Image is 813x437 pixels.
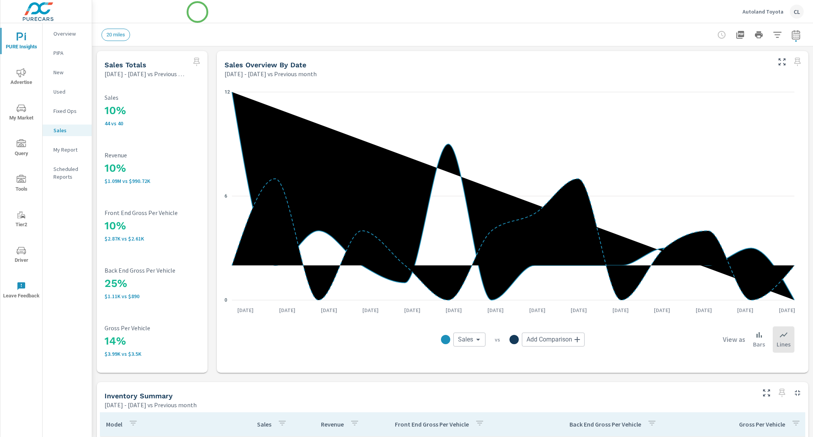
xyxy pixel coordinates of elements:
[105,104,207,117] h3: 10%
[53,68,86,76] p: New
[225,193,227,199] text: 6
[53,165,86,181] p: Scheduled Reports
[105,209,207,216] p: Front End Gross Per Vehicle
[225,69,317,79] p: [DATE] - [DATE] vs Previous month
[105,267,207,274] p: Back End Gross Per Vehicle
[53,126,86,134] p: Sales
[225,61,306,69] h5: Sales Overview By Date
[105,120,207,126] p: 44 vs 40
[43,28,92,39] div: Overview
[232,306,259,314] p: [DATE]
[105,392,173,400] h5: Inventory Summary
[440,306,467,314] p: [DATE]
[732,306,759,314] p: [DATE]
[106,420,122,428] p: Model
[3,139,40,158] span: Query
[321,420,344,428] p: Revenue
[485,336,509,343] p: vs
[788,27,804,43] button: Select Date Range
[3,104,40,123] span: My Market
[274,306,301,314] p: [DATE]
[3,210,40,229] span: Tier2
[105,335,207,348] h3: 14%
[776,56,788,68] button: Make Fullscreen
[753,340,765,349] p: Bars
[690,306,717,314] p: [DATE]
[482,306,509,314] p: [DATE]
[453,333,485,347] div: Sales
[53,107,86,115] p: Fixed Ops
[105,152,207,159] p: Revenue
[776,387,788,399] span: Select a preset date range to save this widget
[739,420,785,428] p: Gross Per Vehicle
[3,175,40,194] span: Tools
[458,336,473,343] span: Sales
[43,67,92,78] div: New
[791,56,804,68] span: Select a preset date range to save this widget
[732,27,748,43] button: "Export Report to PDF"
[43,144,92,155] div: My Report
[3,246,40,265] span: Driver
[770,27,785,43] button: Apply Filters
[316,306,343,314] p: [DATE]
[399,306,426,314] p: [DATE]
[105,162,207,175] h3: 10%
[257,420,271,428] p: Sales
[524,306,551,314] p: [DATE]
[105,178,207,184] p: $1,093,346 vs $990,716
[743,8,784,15] p: Autoland Toyota
[777,340,791,349] p: Lines
[105,236,207,242] p: $2,872 vs $2,615
[3,68,40,87] span: Advertise
[105,400,197,410] p: [DATE] - [DATE] vs Previous month
[43,86,92,97] div: Used
[43,105,92,117] div: Fixed Ops
[105,94,207,101] p: Sales
[774,306,801,314] p: [DATE]
[43,47,92,59] div: PIPA
[53,88,86,96] p: Used
[105,61,146,69] h5: Sales Totals
[0,23,42,308] div: nav menu
[760,387,773,399] button: Make Fullscreen
[791,387,804,399] button: Minimize Widget
[648,306,676,314] p: [DATE]
[3,282,40,300] span: Leave Feedback
[43,163,92,183] div: Scheduled Reports
[105,277,207,290] h3: 25%
[43,125,92,136] div: Sales
[225,297,227,303] text: 0
[527,336,572,343] span: Add Comparison
[190,56,203,68] span: Select a preset date range to save this widget
[225,89,230,95] text: 12
[105,219,207,232] h3: 10%
[723,336,745,343] h6: View as
[53,146,86,154] p: My Report
[3,32,40,51] span: PURE Insights
[522,333,585,347] div: Add Comparison
[357,306,384,314] p: [DATE]
[105,293,207,299] p: $1,115 vs $890
[102,32,130,38] span: 20 miles
[105,351,207,357] p: $3,986 vs $3,505
[565,306,592,314] p: [DATE]
[790,5,804,19] div: CL
[395,420,469,428] p: Front End Gross Per Vehicle
[53,30,86,38] p: Overview
[569,420,641,428] p: Back End Gross Per Vehicle
[751,27,767,43] button: Print Report
[105,324,207,331] p: Gross Per Vehicle
[53,49,86,57] p: PIPA
[105,69,184,79] p: [DATE] - [DATE] vs Previous month
[607,306,634,314] p: [DATE]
